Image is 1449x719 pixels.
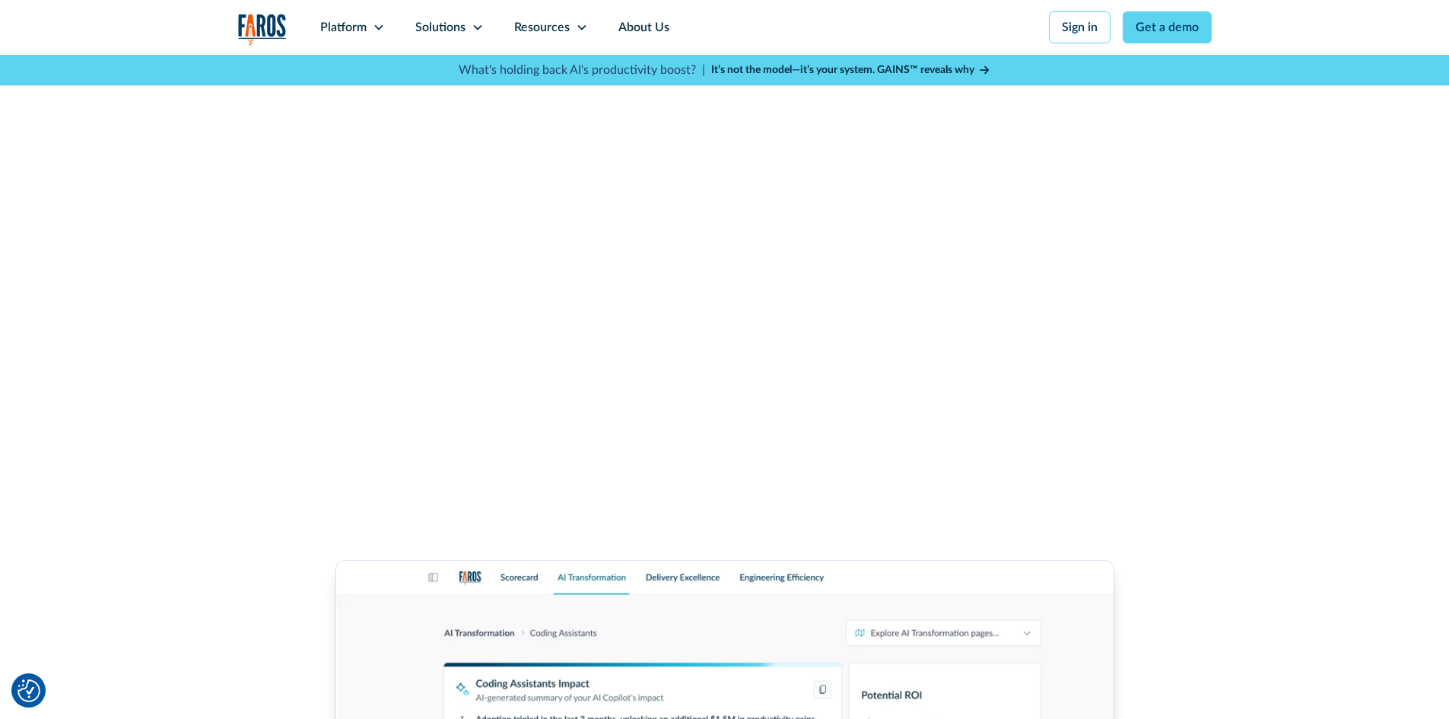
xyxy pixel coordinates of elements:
[320,18,367,37] div: Platform
[1123,11,1212,43] a: Get a demo
[711,62,991,78] a: It’s not the model—it’s your system. GAINS™ reveals why
[711,65,974,75] strong: It’s not the model—it’s your system. GAINS™ reveals why
[415,18,466,37] div: Solutions
[238,14,287,45] img: Logo of the analytics and reporting company Faros.
[514,18,570,37] div: Resources
[17,679,40,702] button: Cookie Settings
[17,679,40,702] img: Revisit consent button
[459,61,705,79] p: What's holding back AI's productivity boost? |
[238,14,287,45] a: home
[1049,11,1111,43] a: Sign in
